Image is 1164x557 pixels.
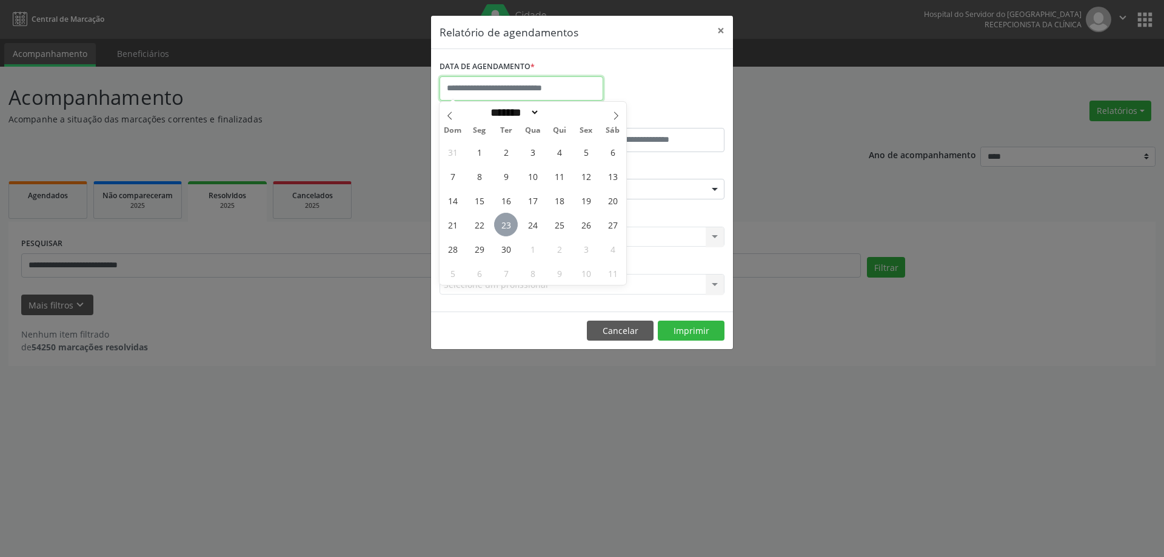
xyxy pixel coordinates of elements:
[466,127,493,135] span: Seg
[486,106,540,119] select: Month
[521,164,544,188] span: Setembro 10, 2025
[494,213,518,236] span: Setembro 23, 2025
[441,140,464,164] span: Agosto 31, 2025
[600,127,626,135] span: Sáb
[546,127,573,135] span: Qui
[547,237,571,261] span: Outubro 2, 2025
[520,127,546,135] span: Qua
[440,127,466,135] span: Dom
[467,140,491,164] span: Setembro 1, 2025
[441,261,464,285] span: Outubro 5, 2025
[574,140,598,164] span: Setembro 5, 2025
[547,188,571,212] span: Setembro 18, 2025
[587,321,654,341] button: Cancelar
[521,188,544,212] span: Setembro 17, 2025
[441,164,464,188] span: Setembro 7, 2025
[494,237,518,261] span: Setembro 30, 2025
[574,164,598,188] span: Setembro 12, 2025
[574,261,598,285] span: Outubro 10, 2025
[573,127,600,135] span: Sex
[493,127,520,135] span: Ter
[467,213,491,236] span: Setembro 22, 2025
[601,237,624,261] span: Outubro 4, 2025
[440,58,535,76] label: DATA DE AGENDAMENTO
[574,213,598,236] span: Setembro 26, 2025
[441,237,464,261] span: Setembro 28, 2025
[547,164,571,188] span: Setembro 11, 2025
[441,213,464,236] span: Setembro 21, 2025
[521,213,544,236] span: Setembro 24, 2025
[494,140,518,164] span: Setembro 2, 2025
[521,261,544,285] span: Outubro 8, 2025
[467,261,491,285] span: Outubro 6, 2025
[467,164,491,188] span: Setembro 8, 2025
[585,109,724,128] label: ATÉ
[601,164,624,188] span: Setembro 13, 2025
[494,261,518,285] span: Outubro 7, 2025
[574,237,598,261] span: Outubro 3, 2025
[540,106,580,119] input: Year
[601,213,624,236] span: Setembro 27, 2025
[467,237,491,261] span: Setembro 29, 2025
[521,140,544,164] span: Setembro 3, 2025
[494,164,518,188] span: Setembro 9, 2025
[467,188,491,212] span: Setembro 15, 2025
[574,188,598,212] span: Setembro 19, 2025
[601,140,624,164] span: Setembro 6, 2025
[547,261,571,285] span: Outubro 9, 2025
[601,188,624,212] span: Setembro 20, 2025
[521,237,544,261] span: Outubro 1, 2025
[494,188,518,212] span: Setembro 16, 2025
[441,188,464,212] span: Setembro 14, 2025
[709,16,733,45] button: Close
[658,321,724,341] button: Imprimir
[547,213,571,236] span: Setembro 25, 2025
[440,24,578,40] h5: Relatório de agendamentos
[547,140,571,164] span: Setembro 4, 2025
[601,261,624,285] span: Outubro 11, 2025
